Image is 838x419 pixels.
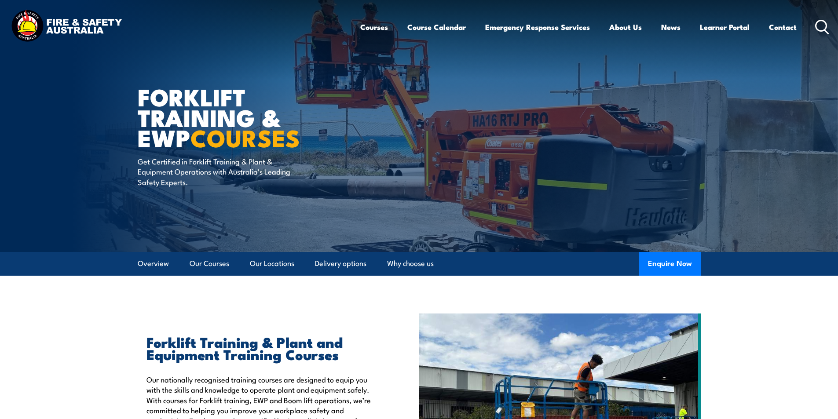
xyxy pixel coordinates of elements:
strong: COURSES [190,119,300,155]
a: News [661,15,681,39]
a: Our Locations [250,252,294,275]
a: Overview [138,252,169,275]
p: Get Certified in Forklift Training & Plant & Equipment Operations with Australia’s Leading Safety... [138,156,298,187]
a: Learner Portal [700,15,750,39]
a: About Us [609,15,642,39]
a: Why choose us [387,252,434,275]
a: Contact [769,15,797,39]
a: Courses [360,15,388,39]
h1: Forklift Training & EWP [138,86,355,148]
a: Our Courses [190,252,229,275]
a: Course Calendar [407,15,466,39]
h2: Forklift Training & Plant and Equipment Training Courses [146,335,379,360]
button: Enquire Now [639,252,701,276]
a: Delivery options [315,252,366,275]
a: Emergency Response Services [485,15,590,39]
